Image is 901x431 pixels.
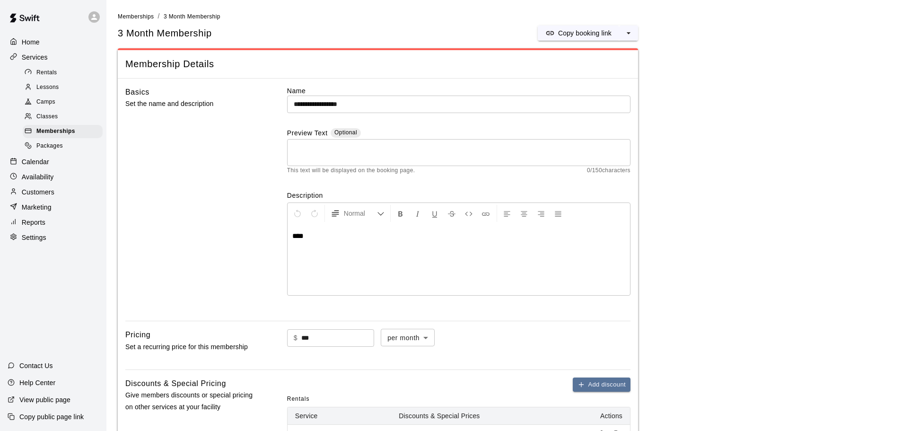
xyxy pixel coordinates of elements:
button: Format Italics [410,205,426,222]
p: View public page [19,395,70,405]
button: Left Align [499,205,515,222]
h6: Discounts & Special Pricing [125,378,226,390]
span: 0 / 150 characters [587,166,630,176]
p: Give members discounts or special pricing on other services at your facility [125,389,257,413]
button: Redo [306,205,323,222]
div: Memberships [23,125,103,138]
p: Reports [22,218,45,227]
span: Memberships [118,13,154,20]
a: Home [8,35,99,49]
span: Rentals [36,68,57,78]
a: Services [8,50,99,64]
p: Home [22,37,40,47]
a: Packages [23,139,106,154]
a: Classes [23,110,106,124]
button: Add discount [573,378,630,392]
p: Settings [22,233,46,242]
div: Packages [23,140,103,153]
button: Right Align [533,205,549,222]
button: Format Underline [427,205,443,222]
a: Lessons [23,80,106,95]
button: Formatting Options [327,205,388,222]
p: Contact Us [19,361,53,370]
button: Insert Code [461,205,477,222]
a: Settings [8,230,99,245]
button: Copy booking link [538,26,619,41]
span: Optional [334,129,357,136]
p: Copy public page link [19,412,84,422]
h6: Basics [125,86,149,98]
p: Services [22,53,48,62]
a: Rentals [23,65,106,80]
a: Calendar [8,155,99,169]
a: Availability [8,170,99,184]
div: per month [381,329,435,346]
span: 3 Month Membership [118,27,212,40]
a: Marketing [8,200,99,214]
span: Classes [36,112,58,122]
li: / [157,11,159,21]
p: Help Center [19,378,55,387]
a: Memberships [23,124,106,139]
p: Calendar [22,157,49,167]
div: Camps [23,96,103,109]
span: Memberships [36,127,75,136]
div: split button [538,26,638,41]
p: Marketing [22,202,52,212]
p: Copy booking link [558,28,612,38]
span: Packages [36,141,63,151]
span: This text will be displayed on the booking page. [287,166,415,176]
button: Justify Align [550,205,566,222]
label: Preview Text [287,128,328,139]
span: Lessons [36,83,59,92]
p: Customers [22,187,54,197]
button: Center Align [516,205,532,222]
a: Customers [8,185,99,199]
p: Set a recurring price for this membership [125,341,257,353]
th: Actions [573,407,630,425]
div: Rentals [23,66,103,79]
span: Normal [344,209,377,218]
span: 3 Month Membership [164,13,220,20]
span: Membership Details [125,58,630,70]
button: Format Bold [393,205,409,222]
span: Rentals [287,392,310,407]
label: Description [287,191,630,200]
h6: Pricing [125,329,150,341]
button: Format Strikethrough [444,205,460,222]
th: Discounts & Special Prices [391,407,573,425]
div: Lessons [23,81,103,94]
p: Availability [22,172,54,182]
div: Classes [23,110,103,123]
button: Insert Link [478,205,494,222]
a: Camps [23,95,106,110]
span: Camps [36,97,55,107]
a: Memberships [118,12,154,20]
a: Reports [8,215,99,229]
button: select merge strategy [619,26,638,41]
p: $ [294,333,297,343]
nav: breadcrumb [118,11,890,22]
th: Service [288,407,392,425]
button: Undo [289,205,306,222]
p: Set the name and description [125,98,257,110]
label: Name [287,86,630,96]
